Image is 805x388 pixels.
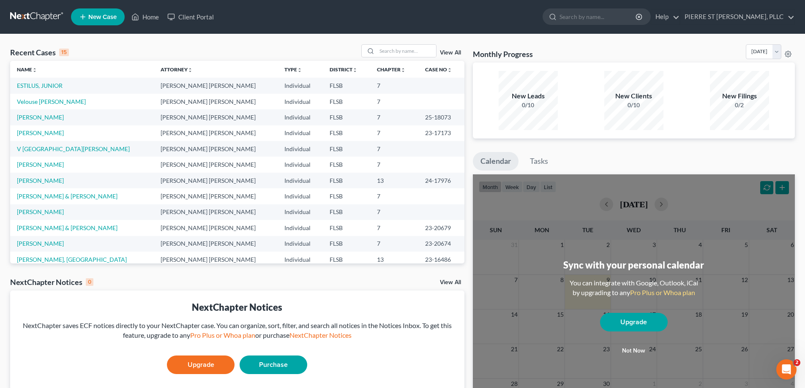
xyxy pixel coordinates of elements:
td: 7 [370,157,418,172]
td: [PERSON_NAME] [PERSON_NAME] [154,220,278,236]
a: Tasks [522,152,556,171]
td: Individual [278,94,323,109]
span: 2 [794,359,800,366]
td: 7 [370,220,418,236]
td: FLSB [323,94,370,109]
td: FLSB [323,109,370,125]
i: unfold_more [447,68,452,73]
div: 0/10 [604,101,663,109]
div: Recent Cases [10,47,69,57]
td: FLSB [323,204,370,220]
td: 13 [370,173,418,188]
td: FLSB [323,252,370,267]
span: New Case [88,14,117,20]
td: FLSB [323,157,370,172]
a: Velouse [PERSON_NAME] [17,98,86,105]
td: [PERSON_NAME] [PERSON_NAME] [154,78,278,93]
div: 15 [59,49,69,56]
td: Individual [278,252,323,267]
a: [PERSON_NAME] & [PERSON_NAME] [17,224,117,231]
div: You can integrate with Google, Outlook, iCal by upgrading to any [566,278,701,298]
a: [PERSON_NAME] & [PERSON_NAME] [17,193,117,200]
a: Pro Plus or Whoa plan [190,331,255,339]
a: [PERSON_NAME] [17,240,64,247]
td: 23-16486 [418,252,464,267]
div: 0/10 [499,101,558,109]
a: View All [440,279,461,285]
div: Sync with your personal calendar [563,258,704,271]
td: Individual [278,78,323,93]
h3: Monthly Progress [473,49,533,59]
i: unfold_more [352,68,357,73]
td: 13 [370,252,418,267]
div: New Leads [499,91,558,101]
td: FLSB [323,236,370,252]
td: 23-20679 [418,220,464,236]
td: [PERSON_NAME] [PERSON_NAME] [154,173,278,188]
i: unfold_more [32,68,37,73]
td: Individual [278,188,323,204]
a: Attorneyunfold_more [161,66,193,73]
a: Calendar [473,152,518,171]
td: Individual [278,236,323,252]
div: NextChapter Notices [10,277,93,287]
td: Individual [278,157,323,172]
td: 7 [370,204,418,220]
a: [PERSON_NAME] [17,114,64,121]
td: 7 [370,236,418,252]
div: New Clients [604,91,663,101]
a: Client Portal [163,9,218,24]
td: Individual [278,125,323,141]
div: NextChapter saves ECF notices directly to your NextChapter case. You can organize, sort, filter, ... [17,321,458,340]
td: FLSB [323,188,370,204]
a: [PERSON_NAME] [17,177,64,184]
div: NextChapter Notices [17,301,458,314]
td: 7 [370,78,418,93]
td: [PERSON_NAME] [PERSON_NAME] [154,204,278,220]
td: FLSB [323,220,370,236]
td: [PERSON_NAME] [PERSON_NAME] [154,157,278,172]
i: unfold_more [297,68,302,73]
a: Nameunfold_more [17,66,37,73]
td: [PERSON_NAME] [PERSON_NAME] [154,94,278,109]
a: Upgrade [167,355,235,374]
td: [PERSON_NAME] [PERSON_NAME] [154,141,278,157]
td: [PERSON_NAME] [PERSON_NAME] [154,109,278,125]
button: Not now [600,342,668,359]
a: [PERSON_NAME] [17,161,64,168]
i: unfold_more [188,68,193,73]
td: Individual [278,204,323,220]
div: 0 [86,278,93,286]
td: 7 [370,125,418,141]
a: Help [651,9,679,24]
a: Purchase [240,355,307,374]
td: 23-17173 [418,125,464,141]
td: Individual [278,220,323,236]
td: [PERSON_NAME] [PERSON_NAME] [154,236,278,252]
td: 7 [370,141,418,157]
a: Pro Plus or Whoa plan [630,288,695,296]
td: [PERSON_NAME] [PERSON_NAME] [154,125,278,141]
a: [PERSON_NAME], [GEOGRAPHIC_DATA] [17,256,127,263]
a: Upgrade [600,313,668,331]
input: Search by name... [559,9,637,24]
a: Home [127,9,163,24]
td: 24-17976 [418,173,464,188]
div: 0/2 [710,101,769,109]
input: Search by name... [377,45,436,57]
td: 7 [370,109,418,125]
a: Chapterunfold_more [377,66,406,73]
a: Districtunfold_more [330,66,357,73]
td: [PERSON_NAME] [PERSON_NAME] [154,252,278,267]
td: FLSB [323,173,370,188]
td: [PERSON_NAME] [PERSON_NAME] [154,188,278,204]
div: New Filings [710,91,769,101]
a: Case Nounfold_more [425,66,452,73]
a: [PERSON_NAME] [17,129,64,136]
a: NextChapter Notices [289,331,352,339]
a: Typeunfold_more [284,66,302,73]
a: ESTILUS, JUNIOR [17,82,63,89]
a: PIERRE ST [PERSON_NAME], PLLC [680,9,794,24]
td: Individual [278,109,323,125]
td: 23-20674 [418,236,464,252]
